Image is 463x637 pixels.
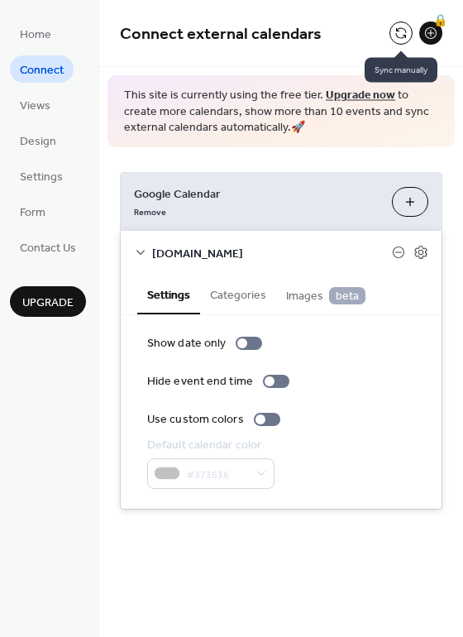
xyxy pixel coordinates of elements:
[20,133,56,151] span: Design
[10,162,73,189] a: Settings
[120,18,322,50] span: Connect external calendars
[147,411,244,429] div: Use custom colors
[10,91,60,118] a: Views
[134,206,166,218] span: Remove
[20,62,64,79] span: Connect
[20,204,45,222] span: Form
[22,295,74,312] span: Upgrade
[10,286,86,317] button: Upgrade
[10,198,55,225] a: Form
[147,373,253,390] div: Hide event end time
[365,58,437,83] span: Sync manually
[329,287,365,304] span: beta
[20,169,63,186] span: Settings
[10,233,86,261] a: Contact Us
[326,84,395,107] a: Upgrade now
[137,275,200,314] button: Settings
[124,88,438,136] span: This site is currently using the free tier. to create more calendars, show more than 10 events an...
[200,275,276,313] button: Categories
[147,437,271,454] div: Default calendar color
[20,240,76,257] span: Contact Us
[152,245,392,262] span: [DOMAIN_NAME]
[10,20,61,47] a: Home
[20,98,50,115] span: Views
[147,335,226,352] div: Show date only
[20,26,51,44] span: Home
[276,275,375,314] button: Images beta
[134,185,379,203] span: Google Calendar
[10,127,66,154] a: Design
[286,287,365,305] span: Images
[10,55,74,83] a: Connect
